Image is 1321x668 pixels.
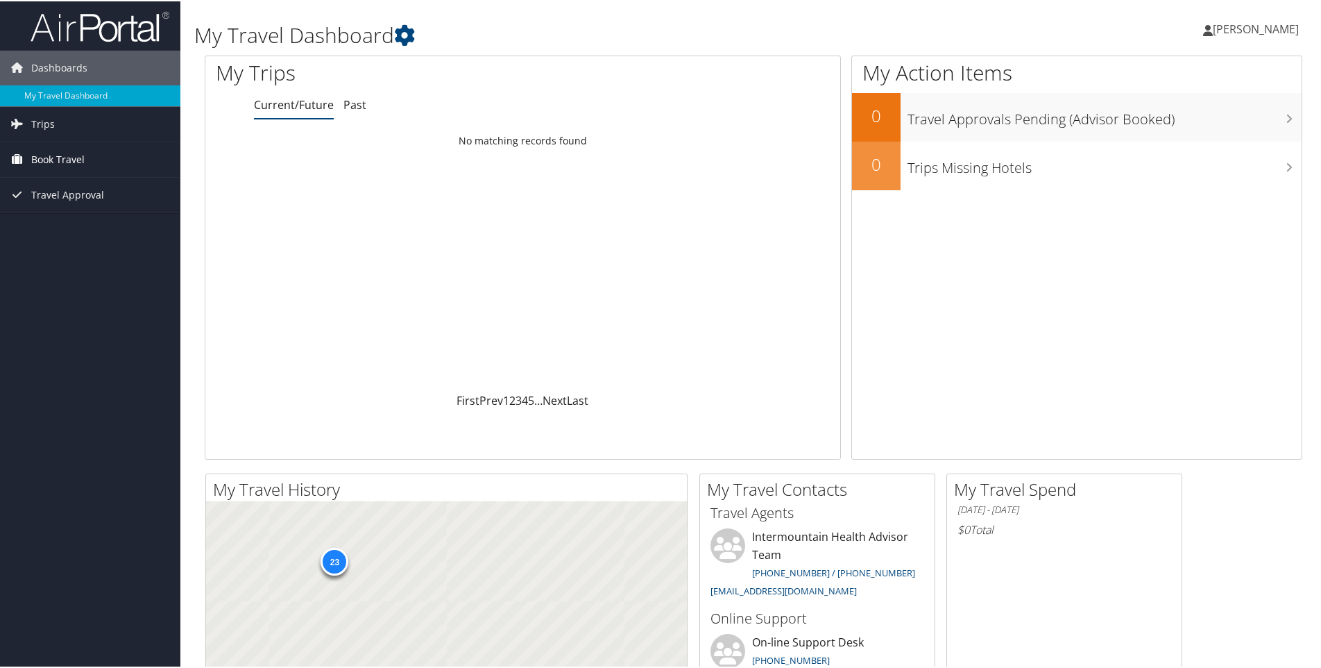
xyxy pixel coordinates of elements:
[567,392,588,407] a: Last
[216,57,565,86] h1: My Trips
[1213,20,1299,35] span: [PERSON_NAME]
[957,521,1171,536] h6: Total
[457,392,479,407] a: First
[852,103,901,126] h2: 0
[31,141,85,176] span: Book Travel
[1203,7,1313,49] a: [PERSON_NAME]
[957,521,970,536] span: $0
[907,150,1302,176] h3: Trips Missing Hotels
[543,392,567,407] a: Next
[205,127,840,152] td: No matching records found
[907,101,1302,128] h3: Travel Approvals Pending (Advisor Booked)
[479,392,503,407] a: Prev
[752,653,830,665] a: [PHONE_NUMBER]
[515,392,522,407] a: 3
[534,392,543,407] span: …
[707,476,935,500] h2: My Travel Contacts
[522,392,528,407] a: 4
[343,96,366,111] a: Past
[213,476,687,500] h2: My Travel History
[31,106,55,140] span: Trips
[321,546,348,574] div: 23
[31,176,104,211] span: Travel Approval
[710,583,857,596] a: [EMAIL_ADDRESS][DOMAIN_NAME]
[954,476,1182,500] h2: My Travel Spend
[31,9,169,42] img: airportal-logo.png
[752,565,915,578] a: [PHONE_NUMBER] / [PHONE_NUMBER]
[254,96,334,111] a: Current/Future
[852,151,901,175] h2: 0
[957,502,1171,515] h6: [DATE] - [DATE]
[710,608,924,627] h3: Online Support
[704,527,931,601] li: Intermountain Health Advisor Team
[194,19,940,49] h1: My Travel Dashboard
[528,392,534,407] a: 5
[710,502,924,521] h3: Travel Agents
[31,49,87,84] span: Dashboards
[852,57,1302,86] h1: My Action Items
[852,92,1302,140] a: 0Travel Approvals Pending (Advisor Booked)
[503,392,509,407] a: 1
[852,140,1302,189] a: 0Trips Missing Hotels
[509,392,515,407] a: 2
